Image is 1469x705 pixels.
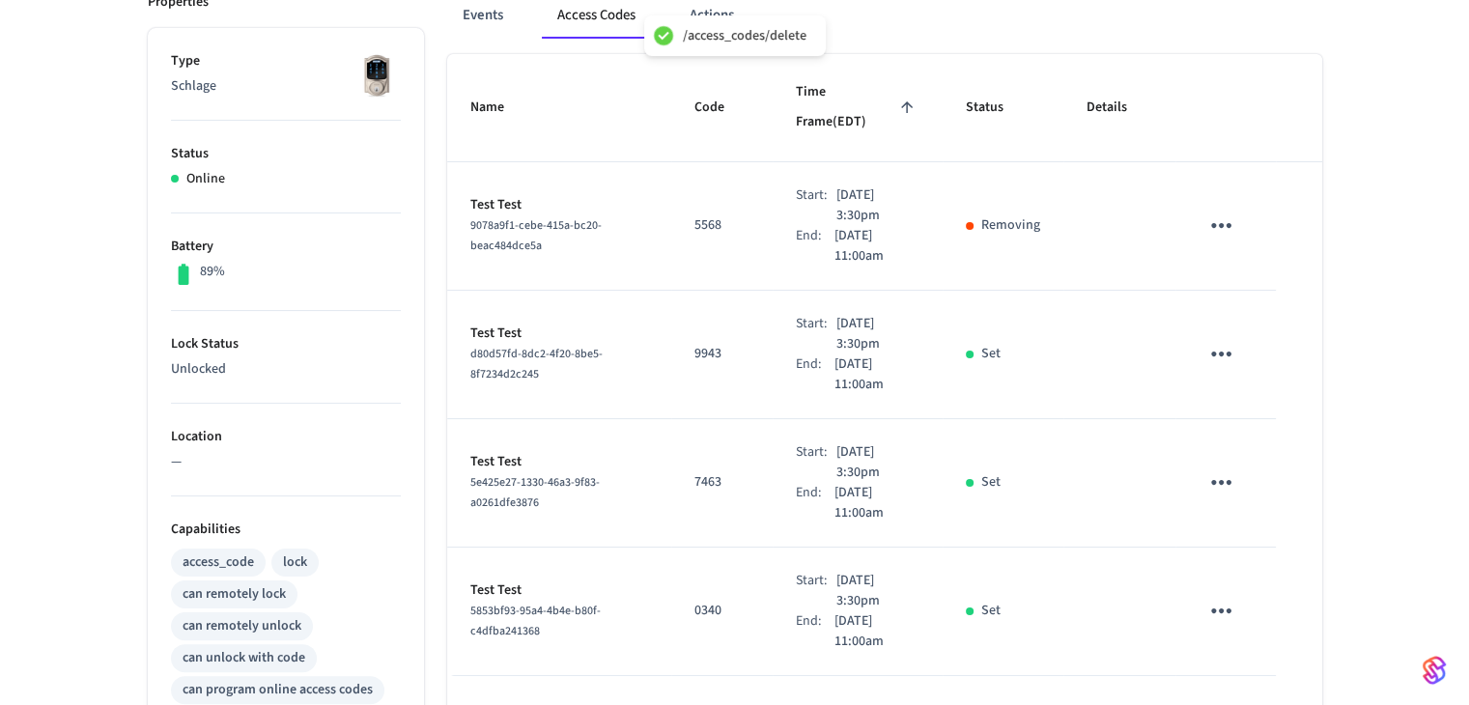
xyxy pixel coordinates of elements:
p: 7463 [694,472,749,493]
p: [DATE] 3:30pm [836,185,919,226]
p: Test Test [470,195,648,215]
div: can remotely unlock [183,616,301,636]
div: Start: [796,571,836,611]
p: Set [981,344,1001,364]
p: 0340 [694,601,749,621]
span: Details [1087,93,1152,123]
p: [DATE] 11:00am [834,483,919,523]
p: [DATE] 3:30pm [836,314,919,354]
p: Capabilities [171,520,401,540]
p: [DATE] 11:00am [834,354,919,395]
div: Start: [796,185,836,226]
p: [DATE] 11:00am [834,611,919,652]
p: Status [171,144,401,164]
div: Start: [796,314,836,354]
p: Battery [171,237,401,257]
p: Test Test [470,580,648,601]
p: Lock Status [171,334,401,354]
img: SeamLogoGradient.69752ec5.svg [1423,655,1446,686]
span: Status [966,93,1029,123]
div: access_code [183,552,254,573]
p: Location [171,427,401,447]
div: can program online access codes [183,680,373,700]
p: Test Test [470,324,648,344]
span: 5853bf93-95a4-4b4e-b80f-c4dfba241368 [470,603,601,639]
span: Code [694,93,749,123]
p: Schlage [171,76,401,97]
p: Unlocked [171,359,401,380]
p: Set [981,472,1001,493]
span: d80d57fd-8dc2-4f20-8be5-8f7234d2c245 [470,346,603,382]
p: — [171,452,401,472]
p: 5568 [694,215,749,236]
p: 9943 [694,344,749,364]
div: End: [796,226,834,267]
div: lock [283,552,307,573]
div: can unlock with code [183,648,305,668]
p: Type [171,51,401,71]
p: Online [186,169,225,189]
span: Name [470,93,529,123]
div: End: [796,483,834,523]
p: 89% [200,262,225,282]
p: Test Test [470,452,648,472]
div: /access_codes/delete [683,27,806,44]
span: 5e425e27-1330-46a3-9f83-a0261dfe3876 [470,474,600,511]
p: [DATE] 11:00am [834,226,919,267]
div: can remotely lock [183,584,286,605]
span: Time Frame(EDT) [796,77,919,138]
p: Set [981,601,1001,621]
p: [DATE] 3:30pm [836,442,919,483]
div: End: [796,611,834,652]
img: Schlage Sense Smart Deadbolt with Camelot Trim, Front [353,51,401,99]
p: [DATE] 3:30pm [836,571,919,611]
p: Removing [981,215,1040,236]
div: Start: [796,442,836,483]
div: End: [796,354,834,395]
table: sticky table [447,54,1322,676]
span: 9078a9f1-cebe-415a-bc20-beac484dce5a [470,217,602,254]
